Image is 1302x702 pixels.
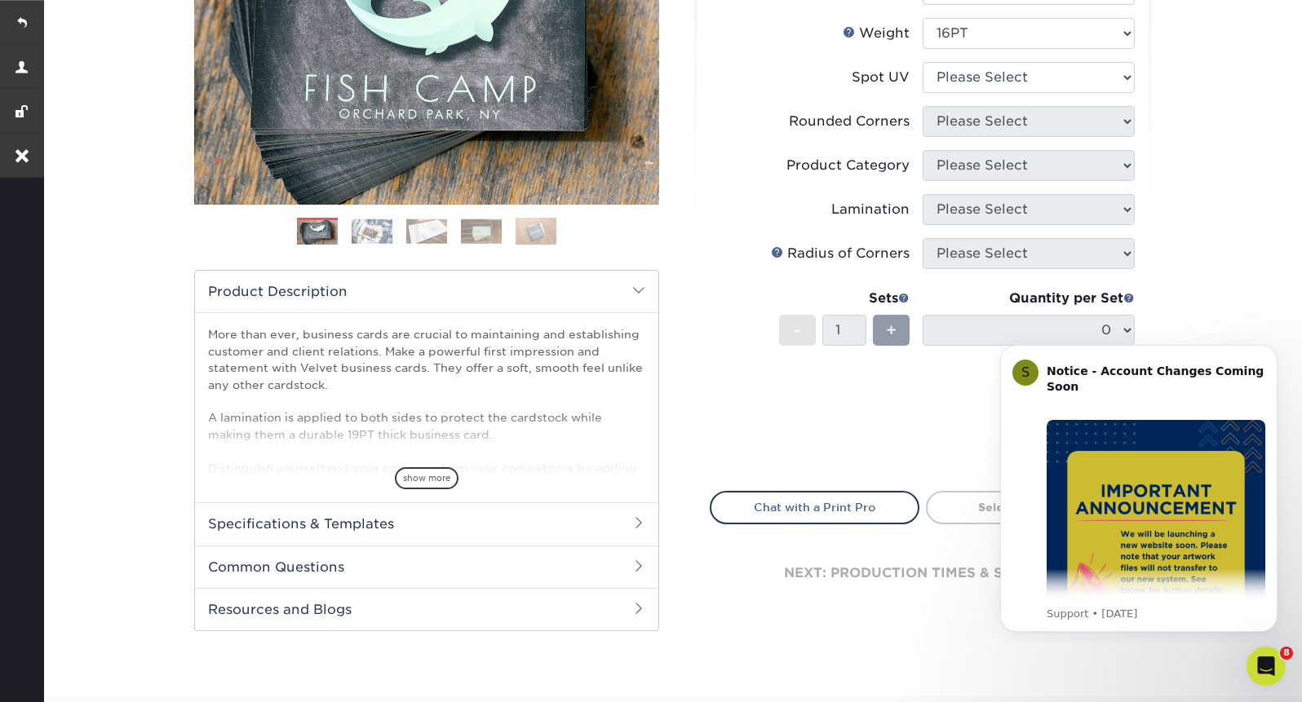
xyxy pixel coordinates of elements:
div: $0.00 [935,400,1135,439]
a: Select All Options [926,491,1136,523]
iframe: Intercom notifications message [976,330,1302,642]
div: Radius of Corners [771,244,910,263]
img: Business Cards 01 [297,212,338,253]
div: Weight [843,24,910,43]
iframe: Google Customer Reviews [4,652,139,696]
span: 8 [1280,647,1293,660]
img: Business Cards 03 [406,219,447,244]
img: Business Cards 05 [516,217,556,245]
span: show more [395,467,458,489]
p: More than ever, business cards are crucial to maintaining and establishing customer and client re... [208,326,645,592]
img: Business Cards 04 [461,219,502,244]
div: Spot UV [852,68,910,87]
span: + [886,318,897,342]
div: Product Category [786,156,910,175]
img: Business Cards 02 [352,219,392,244]
div: Quantity per Set [923,289,1135,308]
div: next: production times & shipping [710,524,1136,622]
h2: Specifications & Templates [195,502,658,545]
div: Lamination [831,200,910,219]
iframe: Intercom live chat [1247,647,1286,686]
div: Rounded Corners [789,112,910,131]
a: Chat with a Print Pro [710,491,919,523]
h2: Common Questions [195,545,658,588]
h2: Product Description [195,271,658,312]
span: - [794,318,801,342]
h2: Resources and Blogs [195,588,658,630]
div: Sets [779,289,910,308]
